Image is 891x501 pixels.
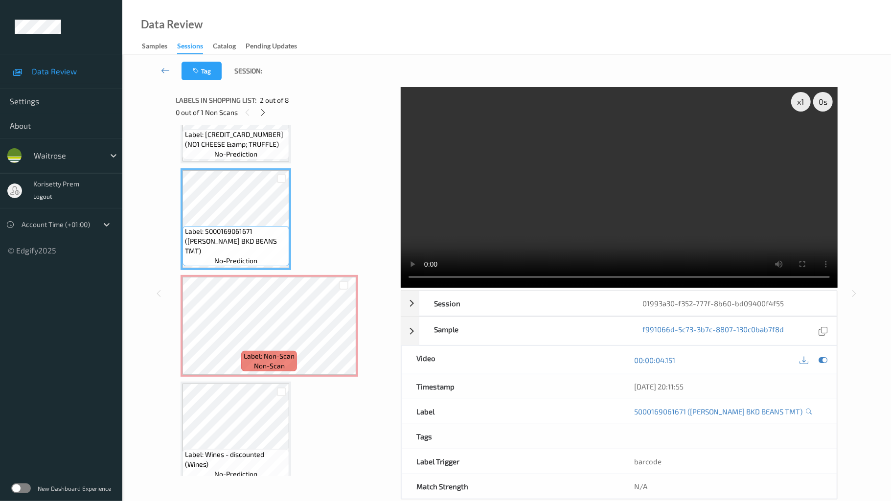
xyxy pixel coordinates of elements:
div: Samplef991066d-5c73-3b7c-8807-130c0bab7f8d [401,317,837,345]
div: Tags [402,424,619,449]
div: 0 s [813,92,833,112]
div: Session [419,291,628,316]
span: no-prediction [214,149,257,159]
div: Video [402,346,619,374]
a: f991066d-5c73-3b7c-8807-130c0bab7f8d [643,324,784,338]
div: barcode [619,449,837,474]
span: Label: Wines - discounted (Wines) [185,450,287,469]
div: Samples [142,41,167,53]
div: Label [402,399,619,424]
div: Sample [419,317,628,345]
a: 00:00:04.151 [634,355,675,365]
div: x 1 [791,92,811,112]
span: Labels in shopping list: [176,95,256,105]
a: Catalog [213,40,246,53]
a: Sessions [177,40,213,54]
div: 01993a30-f352-777f-8b60-bd09400f4f55 [628,291,837,316]
a: Pending Updates [246,40,307,53]
div: [DATE] 20:11:55 [634,382,822,391]
div: Session01993a30-f352-777f-8b60-bd09400f4f55 [401,291,837,316]
div: Timestamp [402,374,619,399]
div: N/A [619,474,837,499]
span: Label: [CREDIT_CARD_NUMBER] (NO1 CHEESE &amp; TRUFFLE) [185,130,287,149]
span: Label: 5000169061671 ([PERSON_NAME] BKD BEANS TMT) [185,227,287,256]
a: Samples [142,40,177,53]
div: Label Trigger [402,449,619,474]
button: Tag [182,62,222,80]
span: non-scan [254,361,285,371]
span: 2 out of 8 [260,95,289,105]
span: no-prediction [214,256,257,266]
div: Pending Updates [246,41,297,53]
div: 0 out of 1 Non Scans [176,106,394,118]
div: Data Review [141,20,203,29]
span: Label: Non-Scan [244,351,295,361]
div: Sessions [177,41,203,54]
span: no-prediction [214,469,257,479]
div: Match Strength [402,474,619,499]
div: Catalog [213,41,236,53]
span: Session: [234,66,263,76]
a: 5000169061671 ([PERSON_NAME] BKD BEANS TMT) [634,407,803,416]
